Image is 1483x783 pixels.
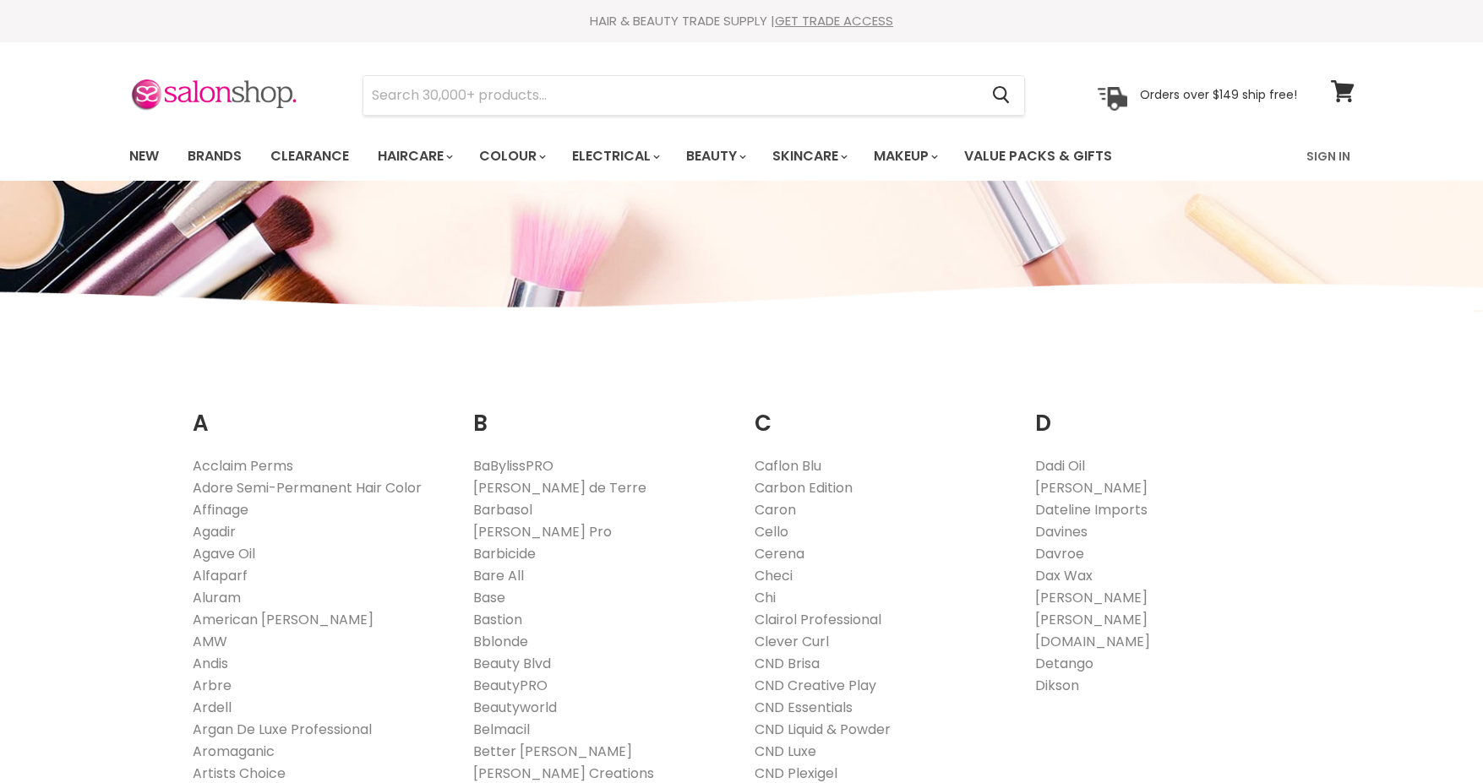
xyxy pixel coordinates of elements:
[473,478,646,498] a: [PERSON_NAME] de Terre
[193,742,275,761] a: Aromaganic
[755,544,804,563] a: Cerena
[193,654,228,673] a: Andis
[466,139,556,174] a: Colour
[473,654,551,673] a: Beauty Blvd
[1035,588,1148,607] a: [PERSON_NAME]
[1035,676,1079,695] a: Dikson
[755,522,788,541] a: Cello
[193,566,248,585] a: Alfaparf
[473,676,548,695] a: BeautyPRO
[1035,566,1093,585] a: Dax Wax
[193,676,232,695] a: Arbre
[473,544,536,563] a: Barbicide
[193,610,373,629] a: American [PERSON_NAME]
[473,698,557,717] a: Beautyworld
[473,632,528,651] a: Bblonde
[1035,384,1291,441] h2: D
[755,566,793,585] a: Checi
[755,632,829,651] a: Clever Curl
[363,75,1025,116] form: Product
[673,139,756,174] a: Beauty
[363,76,979,115] input: Search
[108,13,1376,30] div: HAIR & BEAUTY TRADE SUPPLY |
[951,139,1125,174] a: Value Packs & Gifts
[473,588,505,607] a: Base
[193,632,227,651] a: AMW
[1035,544,1084,563] a: Davroe
[755,456,821,476] a: Caflon Blu
[1035,500,1148,519] a: Dateline Imports
[1035,478,1148,498] a: [PERSON_NAME]
[193,522,236,541] a: Agadir
[117,132,1211,181] ul: Main menu
[193,588,241,607] a: Aluram
[1296,139,1360,174] a: Sign In
[755,654,820,673] a: CND Brisa
[559,139,670,174] a: Electrical
[755,588,776,607] a: Chi
[473,456,553,476] a: BaBylissPRO
[193,720,372,739] a: Argan De Luxe Professional
[755,764,837,783] a: CND Plexigel
[775,12,893,30] a: GET TRADE ACCESS
[193,698,232,717] a: Ardell
[1035,456,1085,476] a: Dadi Oil
[1035,654,1093,673] a: Detango
[760,139,858,174] a: Skincare
[193,500,248,519] a: Affinage
[473,742,632,761] a: Better [PERSON_NAME]
[365,139,463,174] a: Haircare
[473,610,522,629] a: Bastion
[755,720,891,739] a: CND Liquid & Powder
[473,720,530,739] a: Belmacil
[193,456,293,476] a: Acclaim Perms
[473,384,729,441] h2: B
[755,610,881,629] a: Clairol Professional
[193,764,286,783] a: Artists Choice
[193,544,255,563] a: Agave Oil
[1140,87,1297,102] p: Orders over $149 ship free!
[755,384,1011,441] h2: C
[473,764,654,783] a: [PERSON_NAME] Creations
[755,478,853,498] a: Carbon Edition
[755,500,796,519] a: Caron
[193,384,449,441] h2: A
[1035,522,1088,541] a: Davines
[117,139,172,174] a: New
[473,500,532,519] a: Barbasol
[258,139,362,174] a: Clearance
[108,132,1376,181] nav: Main
[755,698,853,717] a: CND Essentials
[193,478,422,498] a: Adore Semi-Permanent Hair Color
[755,676,876,695] a: CND Creative Play
[979,76,1024,115] button: Search
[175,139,254,174] a: Brands
[473,522,612,541] a: [PERSON_NAME] Pro
[473,566,524,585] a: Bare All
[1035,610,1148,629] a: [PERSON_NAME]
[1035,632,1150,651] a: [DOMAIN_NAME]
[755,742,816,761] a: CND Luxe
[861,139,948,174] a: Makeup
